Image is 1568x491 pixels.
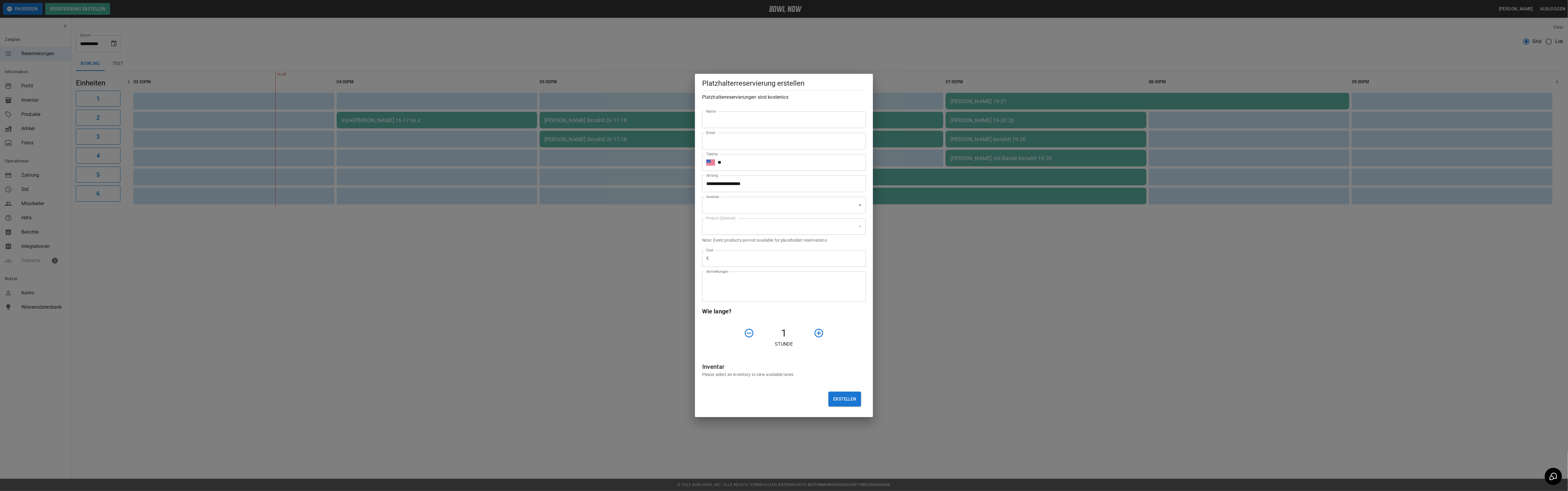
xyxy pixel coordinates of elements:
h6: Platzhalterreservierungen sind kostenlos [702,93,866,101]
h4: 1 [757,327,811,339]
p: Please select an inventory to view available lanes [702,372,866,377]
label: Telefon [706,152,718,157]
h6: Inventar [702,362,866,372]
div: ​ [702,197,866,213]
h5: Platzhalterreservierung erstellen [702,79,866,88]
h6: Wie lange? [702,307,866,316]
button: Select country [706,158,715,167]
p: Stunde [702,341,866,348]
div: ​ [702,218,866,235]
p: € [706,255,709,262]
button: Erstellen [828,392,861,406]
label: Anfang [706,173,718,178]
input: Choose date, selected date is Sep 10, 2025 [702,176,862,192]
p: Note: Event products are not available for placeholder reservations [702,237,866,243]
